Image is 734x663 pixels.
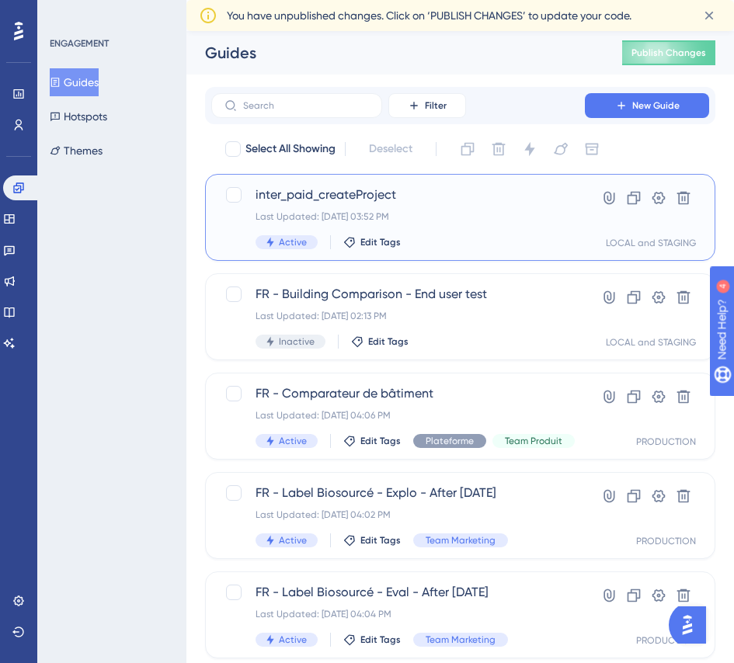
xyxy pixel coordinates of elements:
button: Edit Tags [343,236,401,248]
span: Inactive [279,335,315,348]
div: LOCAL and STAGING [606,336,696,349]
div: Last Updated: [DATE] 04:02 PM [256,509,541,521]
span: FR - Building Comparison - End user test [256,285,541,304]
div: Last Updated: [DATE] 04:06 PM [256,409,572,422]
span: FR - Label Biosourcé - Explo - After [DATE] [256,484,541,502]
div: Guides [205,42,583,64]
span: Plateforme [426,435,474,447]
input: Search [243,100,369,111]
span: Edit Tags [360,236,401,248]
button: Edit Tags [343,633,401,646]
div: Last Updated: [DATE] 04:04 PM [256,608,541,620]
div: Last Updated: [DATE] 03:52 PM [256,210,541,223]
span: You have unpublished changes. Click on ‘PUBLISH CHANGES’ to update your code. [227,6,631,25]
div: ENGAGEMENT [50,37,109,50]
button: Hotspots [50,102,107,130]
span: Filter [425,99,447,112]
span: New Guide [632,99,680,112]
span: Team Produit [505,435,562,447]
span: Edit Tags [360,534,401,547]
span: FR - Comparateur de bâtiment [256,384,572,403]
div: 4 [108,8,113,20]
div: LOCAL and STAGING [606,237,696,249]
span: Need Help? [37,4,97,23]
span: Edit Tags [360,633,401,646]
span: Active [279,534,307,547]
span: Publish Changes [631,47,706,59]
button: Guides [50,68,99,96]
button: Deselect [355,135,426,163]
iframe: UserGuiding AI Assistant Launcher [669,602,715,648]
span: Team Marketing [426,534,496,547]
span: Active [279,236,307,248]
span: inter_paid_createProject [256,186,541,204]
span: Select All Showing [245,140,336,158]
span: FR - Label Biosourcé - Eval - After [DATE] [256,583,541,602]
button: Edit Tags [351,335,409,348]
div: PRODUCTION [636,634,696,647]
button: Edit Tags [343,534,401,547]
button: Edit Tags [343,435,401,447]
span: Active [279,633,307,646]
button: Publish Changes [622,40,715,65]
div: PRODUCTION [636,535,696,547]
span: Team Marketing [426,633,496,646]
button: New Guide [585,93,709,118]
span: Active [279,435,307,447]
button: Filter [388,93,466,118]
div: PRODUCTION [636,436,696,448]
span: Edit Tags [368,335,409,348]
div: Last Updated: [DATE] 02:13 PM [256,310,541,322]
span: Deselect [369,140,412,158]
button: Themes [50,137,103,165]
span: Edit Tags [360,435,401,447]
